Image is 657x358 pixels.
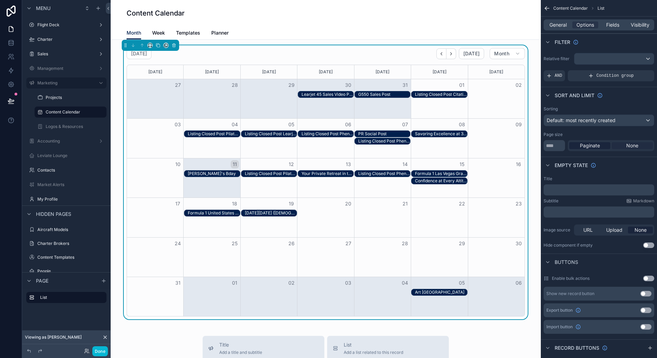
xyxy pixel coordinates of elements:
label: Sales [37,51,95,57]
div: Learjet 45 Sales Video Post [302,92,353,97]
button: 03 [344,279,352,287]
span: Filter [555,39,570,46]
div: Listing Closed Post Citation Excel_560-5032 [415,92,467,97]
button: 05 [287,120,296,129]
label: Contacts [37,167,105,173]
span: List [598,6,604,11]
button: 28 [231,81,239,89]
div: [PERSON_NAME]'s Bday [188,171,240,176]
a: Markdown [626,198,654,204]
button: 29 [458,239,466,248]
label: Page size [544,132,563,137]
a: Marketing [26,77,107,89]
div: [DATE] [242,65,296,79]
a: Content Calendar [35,107,107,118]
div: Listing Closed Post Phenom 300_154_N145MB [302,131,353,137]
a: Templates [176,27,200,40]
span: Page [36,277,48,284]
button: 27 [344,239,352,248]
button: Done [92,346,108,356]
div: scrollable content [544,206,654,218]
button: 23 [515,200,523,208]
a: My Profile [26,194,107,205]
span: Default: most recently created [547,117,616,123]
div: Formula 1 Las Vegas Grand Prix [415,171,467,176]
button: 01 [458,81,466,89]
label: Aircraft Models [37,227,105,232]
button: 16 [515,160,523,168]
div: scrollable content [544,184,654,195]
span: Visibility [631,21,649,28]
div: [DATE] [412,65,466,79]
a: Sales [26,48,107,59]
div: Listing Closed Post Learjet 45_023_N245TX [245,131,297,137]
span: Hidden pages [36,211,71,218]
div: [DATE] [469,65,524,79]
div: Listing Closed Post Phenom 300_154_N145MB [358,171,410,176]
label: Sorting [544,106,558,112]
div: Listing Closed Post Pilatus PC-24_109_N176MC [245,171,297,177]
span: AND [555,73,562,79]
div: [DATE] [298,65,353,79]
span: Month [127,29,141,36]
div: G550 Sales Post [358,91,410,98]
label: Accounting [37,138,95,144]
button: 18 [231,200,239,208]
a: Charter [26,34,107,45]
span: Upload [606,227,622,233]
button: 19 [287,200,296,208]
span: Buttons [555,259,578,266]
a: Contacts [26,165,107,176]
div: Confidence at Every Altitude: Leviate’s Commitment to Safety [415,178,467,184]
div: Art Basel Miami Beach [415,289,467,295]
label: Subtitle [544,198,558,204]
label: Marketing [37,80,93,86]
button: 13 [344,160,352,168]
button: 09 [515,120,523,129]
button: 14 [401,160,409,168]
div: Listing Closed Post Pilatus PC-24_109_N176MC [188,131,240,137]
span: Week [152,29,165,36]
span: None [626,142,638,149]
button: 11 [231,160,239,168]
label: Market Alerts [37,182,105,187]
button: Month [490,48,525,59]
div: Show new record button [546,291,594,296]
button: 22 [458,200,466,208]
span: URL [583,227,593,233]
div: Listing Closed Post Phenom 100EV_430_N39PW [358,138,410,144]
div: Savoring Excellence at 30,000 Feet [415,131,467,137]
button: 02 [287,279,296,287]
div: Art [GEOGRAPHIC_DATA] [415,290,467,295]
div: Listing Closed Post Citation Excel_560-5032 [415,91,467,98]
a: Market Alerts [26,179,107,190]
button: 08 [458,120,466,129]
a: Charter Brokers [26,238,107,249]
button: 04 [401,279,409,287]
div: Listing Closed Post Phenom 300_154_N145MB [358,171,410,177]
button: 30 [515,239,523,248]
button: 10 [174,160,182,168]
span: Viewing as [PERSON_NAME] [25,334,82,340]
button: 27 [174,81,182,89]
button: Default: most recently created [544,114,654,126]
button: 05 [458,279,466,287]
span: None [635,227,647,233]
button: Back [436,48,446,59]
button: 29 [287,81,296,89]
a: Week [152,27,165,40]
span: Markdown [633,198,654,204]
span: Export button [546,307,573,313]
label: Content Calendar [46,109,102,115]
button: 31 [174,279,182,287]
button: 06 [515,279,523,287]
button: 03 [174,120,182,129]
div: PR Social Post [358,131,410,137]
div: Formula 1 United States Grand Prix [188,210,240,216]
a: Leviate Lounge [26,150,107,161]
span: Content Calendar [553,6,588,11]
button: 20 [344,200,352,208]
button: Next [446,48,456,59]
label: Content Templates [37,255,105,260]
